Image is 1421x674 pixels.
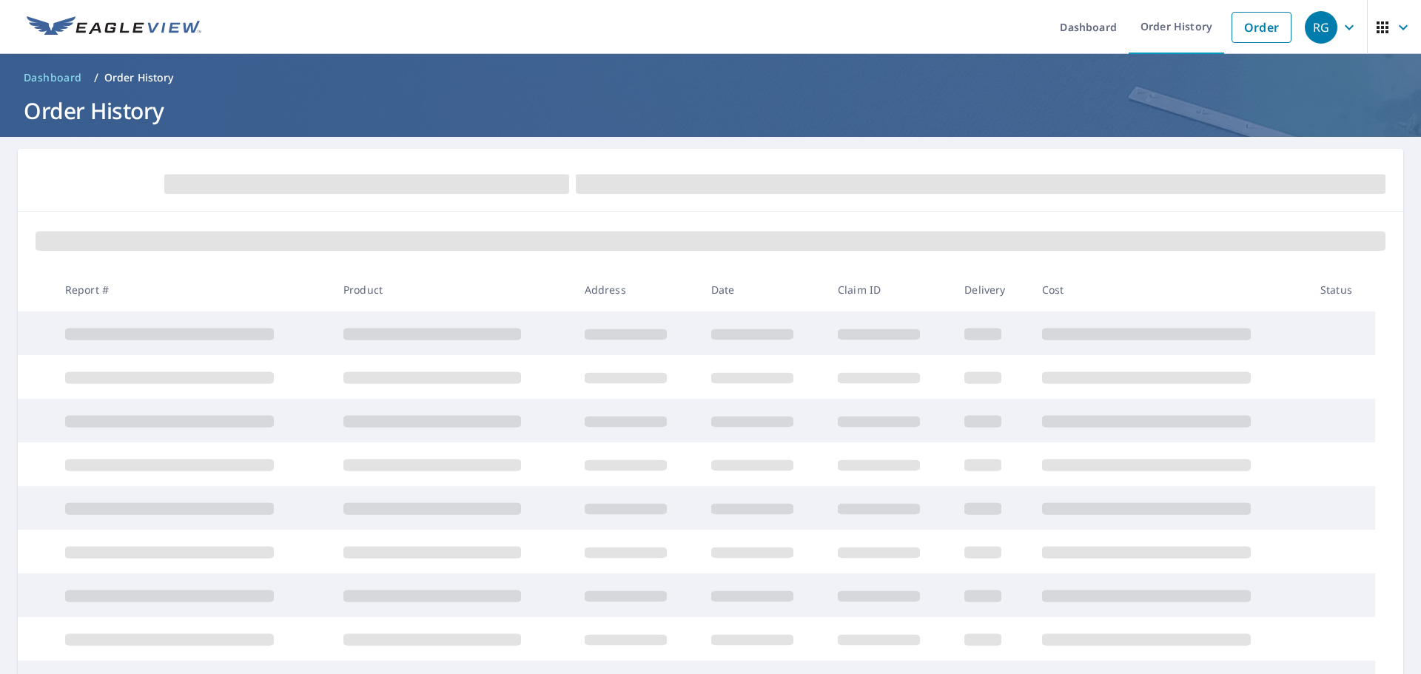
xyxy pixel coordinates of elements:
th: Date [699,268,826,311]
a: Order [1232,12,1291,43]
li: / [94,69,98,87]
div: RG [1305,11,1337,44]
th: Status [1309,268,1375,311]
th: Cost [1030,268,1309,311]
h1: Order History [18,95,1403,126]
span: Dashboard [24,70,82,85]
nav: breadcrumb [18,66,1403,90]
th: Claim ID [826,268,953,311]
th: Address [573,268,699,311]
p: Order History [104,70,174,85]
th: Delivery [953,268,1029,311]
a: Dashboard [18,66,88,90]
th: Product [332,268,573,311]
img: EV Logo [27,16,201,38]
th: Report # [53,268,332,311]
